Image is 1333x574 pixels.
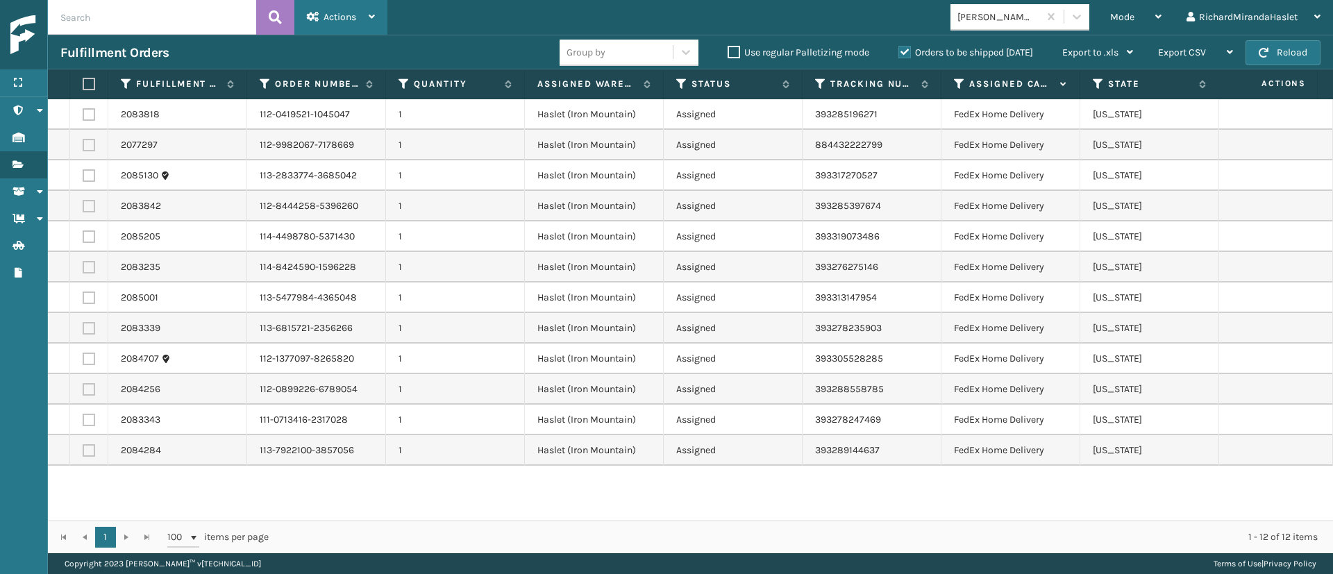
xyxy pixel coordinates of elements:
[815,108,878,120] a: 393285196271
[525,130,664,160] td: Haslet (Iron Mountain)
[941,435,1080,466] td: FedEx Home Delivery
[815,353,883,364] a: 393305528285
[1214,553,1316,574] div: |
[728,47,869,58] label: Use regular Palletizing mode
[10,15,135,55] img: logo
[386,191,525,221] td: 1
[525,344,664,374] td: Haslet (Iron Mountain)
[525,313,664,344] td: Haslet (Iron Mountain)
[815,200,881,212] a: 393285397674
[1218,72,1314,95] span: Actions
[941,282,1080,313] td: FedEx Home Delivery
[1110,11,1134,23] span: Mode
[95,527,116,548] a: 1
[525,374,664,405] td: Haslet (Iron Mountain)
[121,382,160,396] a: 2084256
[247,252,386,282] td: 114-8424590-1596228
[386,252,525,282] td: 1
[941,313,1080,344] td: FedEx Home Delivery
[1080,130,1219,160] td: [US_STATE]
[815,230,880,242] a: 393319073486
[941,405,1080,435] td: FedEx Home Delivery
[386,435,525,466] td: 1
[815,169,878,181] a: 393317270527
[1080,435,1219,466] td: [US_STATE]
[65,553,261,574] p: Copyright 2023 [PERSON_NAME]™ v [TECHNICAL_ID]
[815,383,884,395] a: 393288558785
[121,169,158,183] a: 2085130
[941,221,1080,252] td: FedEx Home Delivery
[386,405,525,435] td: 1
[664,191,803,221] td: Assigned
[1214,559,1261,568] a: Terms of Use
[815,444,880,456] a: 393289144637
[1062,47,1118,58] span: Export to .xls
[664,344,803,374] td: Assigned
[1080,191,1219,221] td: [US_STATE]
[121,138,158,152] a: 2077297
[386,344,525,374] td: 1
[1080,405,1219,435] td: [US_STATE]
[815,292,877,303] a: 393313147954
[247,99,386,130] td: 112-0419521-1045047
[386,99,525,130] td: 1
[121,444,161,457] a: 2084284
[664,282,803,313] td: Assigned
[525,191,664,221] td: Haslet (Iron Mountain)
[121,321,160,335] a: 2083339
[247,435,386,466] td: 113-7922100-3857056
[957,10,1040,24] div: [PERSON_NAME] Brands
[815,261,878,273] a: 393276275146
[664,405,803,435] td: Assigned
[941,252,1080,282] td: FedEx Home Delivery
[121,291,158,305] a: 2085001
[121,413,160,427] a: 2083343
[414,78,498,90] label: Quantity
[247,130,386,160] td: 112-9982067-7178669
[941,344,1080,374] td: FedEx Home Delivery
[525,282,664,313] td: Haslet (Iron Mountain)
[121,260,160,274] a: 2083235
[1246,40,1321,65] button: Reload
[386,221,525,252] td: 1
[941,160,1080,191] td: FedEx Home Delivery
[567,45,605,60] div: Group by
[815,414,881,425] a: 393278247469
[664,252,803,282] td: Assigned
[941,130,1080,160] td: FedEx Home Delivery
[288,530,1318,544] div: 1 - 12 of 12 items
[664,160,803,191] td: Assigned
[1080,99,1219,130] td: [US_STATE]
[664,221,803,252] td: Assigned
[525,405,664,435] td: Haslet (Iron Mountain)
[1264,559,1316,568] a: Privacy Policy
[247,191,386,221] td: 112-8444258-5396260
[386,130,525,160] td: 1
[1080,160,1219,191] td: [US_STATE]
[121,230,160,244] a: 2085205
[525,221,664,252] td: Haslet (Iron Mountain)
[815,322,882,334] a: 393278235903
[969,78,1053,90] label: Assigned Carrier Service
[121,352,159,366] a: 2084707
[386,374,525,405] td: 1
[815,139,882,151] a: 884432222799
[691,78,776,90] label: Status
[386,313,525,344] td: 1
[1080,282,1219,313] td: [US_STATE]
[898,47,1033,58] label: Orders to be shipped [DATE]
[525,160,664,191] td: Haslet (Iron Mountain)
[1080,252,1219,282] td: [US_STATE]
[664,99,803,130] td: Assigned
[941,374,1080,405] td: FedEx Home Delivery
[941,99,1080,130] td: FedEx Home Delivery
[247,374,386,405] td: 112-0899226-6789054
[664,313,803,344] td: Assigned
[167,530,188,544] span: 100
[525,99,664,130] td: Haslet (Iron Mountain)
[136,78,220,90] label: Fulfillment Order Id
[664,130,803,160] td: Assigned
[830,78,914,90] label: Tracking Number
[1080,313,1219,344] td: [US_STATE]
[941,191,1080,221] td: FedEx Home Delivery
